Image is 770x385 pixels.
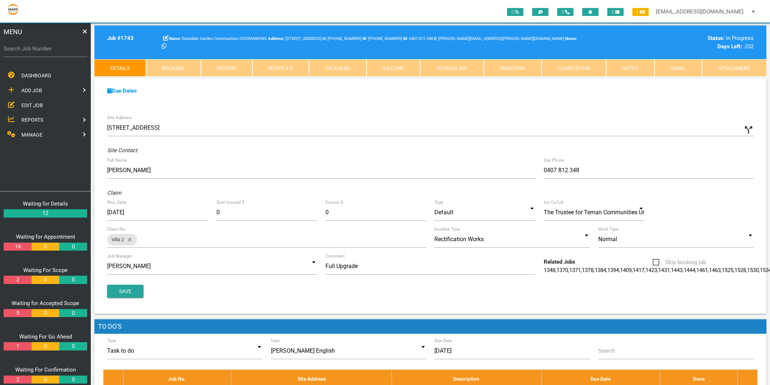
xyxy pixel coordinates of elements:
a: 1394 [607,267,619,273]
label: Req. Date [107,199,126,206]
a: Waiting for Details [23,200,68,207]
b: H: [323,36,327,41]
a: 0 [32,243,59,251]
span: MANAGE [21,132,42,138]
a: Attachment [702,59,767,77]
a: 1431 [658,267,670,273]
h1: To Do's [94,319,766,334]
a: 2 [4,376,31,384]
a: Scope 4-3 [252,59,309,77]
a: Due Dates [107,88,137,94]
b: Status: [708,35,725,41]
a: Scheduling [420,59,484,77]
a: 1463 [709,267,721,273]
span: MENU [4,27,22,37]
a: 1443 [671,267,682,273]
a: Report [201,59,252,77]
img: s3file [7,4,19,15]
a: Waiting For Confirmation [15,366,76,373]
a: 1423 [645,267,657,273]
span: 0 [607,8,624,16]
label: Site Address [107,114,132,121]
b: Notes: [565,36,577,41]
a: 0 [32,376,59,384]
i: Site Contact [107,147,137,154]
label: Work Type [598,226,619,232]
span: EDIT JOB [21,102,43,108]
label: Type [434,199,443,206]
label: Ins Co/LA [544,199,563,206]
a: 1528 [734,267,746,273]
a: Waiting For Scope [23,267,68,273]
a: 1461 [696,267,708,273]
a: Go Ahead [309,59,366,77]
label: Due Date [434,337,452,344]
label: Type [107,337,116,344]
label: User [271,337,280,344]
b: Name: [169,36,181,41]
i: Claim [107,190,121,196]
a: 0 [32,342,59,350]
b: W: [362,36,367,41]
a: 0 [59,276,87,284]
a: 1530 [747,267,759,273]
a: Waiting for Appointment [16,234,75,240]
span: 1 [632,8,649,16]
div: , , , , , , , , , , , , , , , , , , , , , , , , , , , , , , , , , , , [539,258,648,274]
label: Full Name [107,157,127,163]
a: 1 [4,342,31,350]
a: Notes [606,59,655,77]
a: Details [94,59,146,77]
i: Click to show custom address field [743,125,754,135]
span: 0 [557,8,574,16]
span: Home phone [323,36,361,41]
span: [PERSON_NAME][EMAIL_ADDRESS][PERSON_NAME][DOMAIN_NAME] [434,36,564,41]
a: 9 [4,309,31,317]
a: Completion [542,59,606,77]
label: Sum Insured $ [216,199,244,206]
span: Rosedale Garden Communities COORANBONG [169,36,267,41]
a: 1371 [569,267,581,273]
a: Email [654,59,702,77]
b: Related Jobs [544,259,575,265]
a: 0 [59,309,87,317]
b: Days Left: [717,43,742,50]
a: Click here copy customer information. [162,43,166,50]
b: Job # 1743 [107,35,134,41]
label: Day Phone [544,157,564,163]
span: [STREET_ADDRESS] [268,36,321,41]
div: Villa 2 [107,234,137,246]
a: 1378 [582,267,593,273]
label: Incident Type [434,226,460,232]
span: [PHONE_NUMBER] [362,36,402,41]
button: Save [107,285,143,298]
b: M: [403,36,408,41]
label: Search [598,347,615,355]
b: E: [434,36,437,41]
label: Comment [325,253,345,259]
a: Waiting for Accepted Scope [12,300,79,307]
a: Variation [484,59,542,77]
a: 1348 [544,267,555,273]
label: Excess $ [325,199,343,206]
i: close [124,234,133,246]
span: Jamie [403,36,433,41]
a: 1409 [620,267,632,273]
span: ADD JOB [21,88,42,93]
a: 1444 [684,267,695,273]
a: 1370 [556,267,568,273]
div: In Progress -232 [598,34,754,50]
label: Search Job Number [4,45,87,53]
label: Job Manager [107,253,133,259]
a: 1417 [633,267,644,273]
a: 0 [59,243,87,251]
span: 0 [507,8,523,16]
a: 0 [59,342,87,350]
a: Booking [146,59,201,77]
b: Address: [268,36,284,41]
a: 14 [4,243,31,251]
span: Skip booking tab [653,258,706,267]
a: 1384 [595,267,606,273]
a: 12 [4,209,87,218]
